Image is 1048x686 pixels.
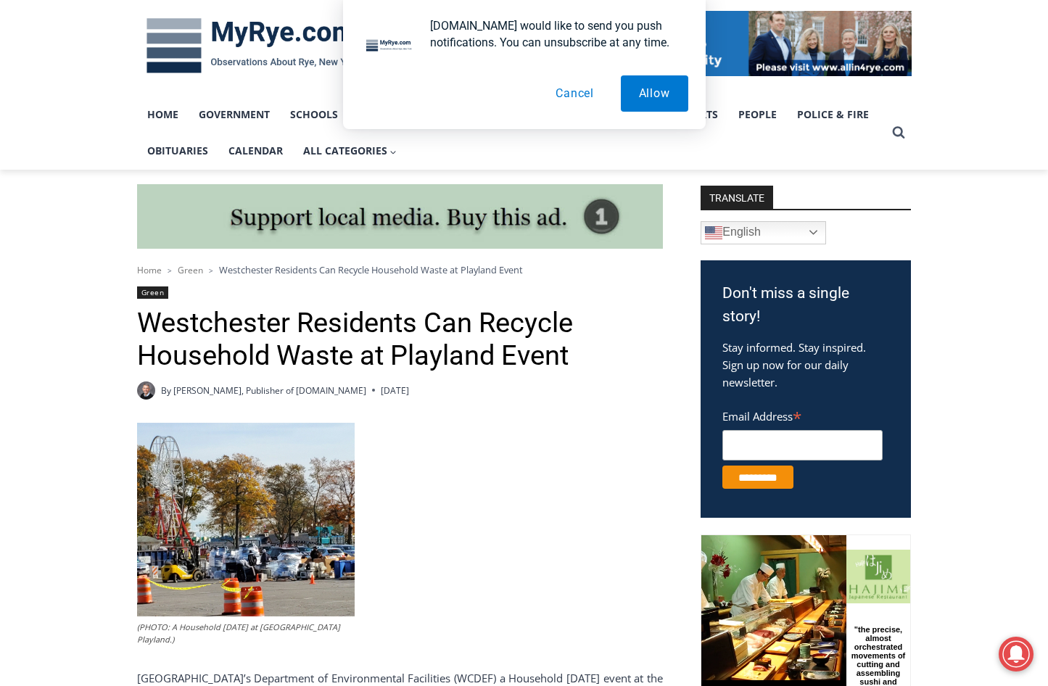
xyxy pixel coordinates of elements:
[137,264,162,276] a: Home
[178,264,203,276] a: Green
[137,263,663,277] nav: Breadcrumbs
[722,282,889,328] h3: Don't miss a single story!
[701,186,773,209] strong: TRANSLATE
[537,75,612,112] button: Cancel
[161,384,171,397] span: By
[219,263,523,276] span: Westchester Residents Can Recycle Household Waste at Playland Event
[209,265,213,276] span: >
[293,133,408,169] button: Child menu of All Categories
[137,423,355,616] img: Hazardous Waste Day Playland 1
[137,307,663,373] h1: Westchester Residents Can Recycle Household Waste at Playland Event
[886,120,912,146] button: View Search Form
[1,146,146,181] a: Open Tues. - Sun. [PHONE_NUMBER]
[137,381,155,400] a: Author image
[366,1,685,141] div: "[PERSON_NAME] and I covered the [DATE] Parade, which was a really eye opening experience as I ha...
[360,17,418,75] img: notification icon
[137,133,218,169] a: Obituaries
[168,265,172,276] span: >
[173,384,366,397] a: [PERSON_NAME], Publisher of [DOMAIN_NAME]
[722,402,883,428] label: Email Address
[137,96,886,170] nav: Primary Navigation
[137,286,169,299] a: Green
[379,144,672,177] span: Intern @ [DOMAIN_NAME]
[705,224,722,241] img: en
[701,221,826,244] a: English
[137,184,663,249] img: support local media, buy this ad
[149,91,206,173] div: "the precise, almost orchestrated movements of cutting and assembling sushi and [PERSON_NAME] mak...
[137,621,355,646] figcaption: (PHOTO: A Household [DATE] at [GEOGRAPHIC_DATA] Playland.)
[218,133,293,169] a: Calendar
[349,141,703,181] a: Intern @ [DOMAIN_NAME]
[621,75,688,112] button: Allow
[381,384,409,397] time: [DATE]
[722,339,889,391] p: Stay informed. Stay inspired. Sign up now for our daily newsletter.
[4,149,142,204] span: Open Tues. - Sun. [PHONE_NUMBER]
[418,17,688,51] div: [DOMAIN_NAME] would like to send you push notifications. You can unsubscribe at any time.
